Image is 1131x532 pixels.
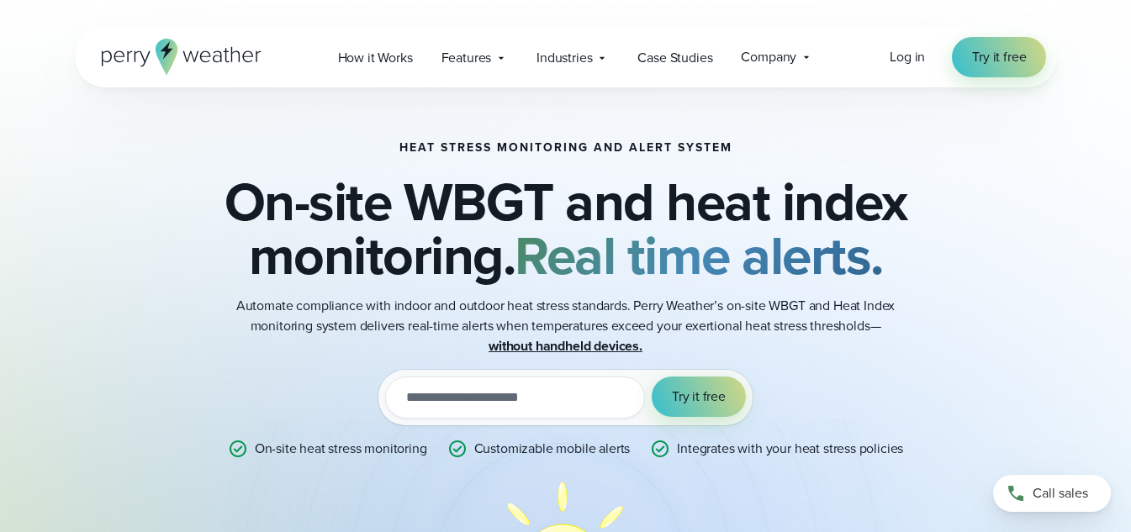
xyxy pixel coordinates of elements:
span: Try it free [972,47,1026,67]
p: Integrates with your heat stress policies [677,439,903,459]
span: Features [441,48,492,68]
a: Call sales [993,475,1111,512]
p: Customizable mobile alerts [474,439,631,459]
a: How it Works [324,40,427,75]
strong: Real time alerts. [515,216,883,295]
h1: Heat Stress Monitoring and Alert System [399,141,732,155]
span: Case Studies [637,48,712,68]
strong: without handheld devices. [489,336,642,356]
a: Log in [890,47,925,67]
span: Log in [890,47,925,66]
span: Company [741,47,796,67]
span: Industries [536,48,592,68]
span: Call sales [1033,483,1088,503]
h2: On-site WBGT and heat index monitoring. [159,175,973,282]
span: Try it free [672,387,726,407]
span: How it Works [338,48,413,68]
p: On-site heat stress monitoring [255,439,427,459]
p: Automate compliance with indoor and outdoor heat stress standards. Perry Weather’s on-site WBGT a... [230,296,902,356]
a: Try it free [952,37,1046,77]
button: Try it free [652,377,746,417]
a: Case Studies [623,40,727,75]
